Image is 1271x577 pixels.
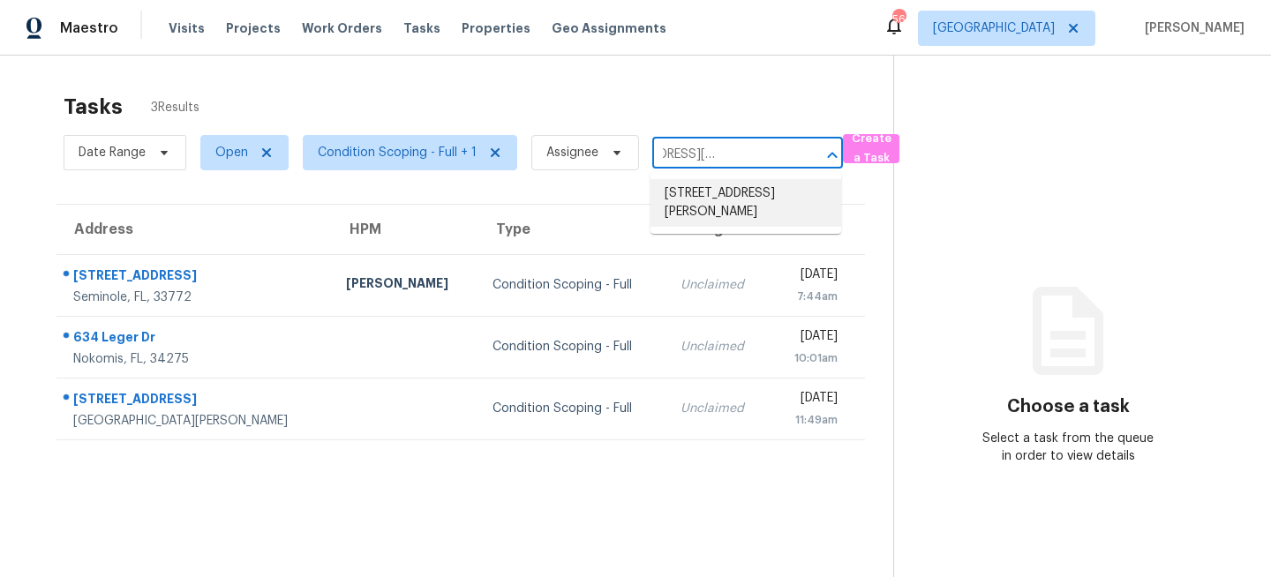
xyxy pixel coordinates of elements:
[681,338,756,356] div: Unclaimed
[493,400,652,417] div: Condition Scoping - Full
[318,144,477,161] span: Condition Scoping - Full + 1
[552,19,666,37] span: Geo Assignments
[73,266,318,288] div: [STREET_ADDRESS]
[784,266,838,288] div: [DATE]
[784,411,838,429] div: 11:49am
[151,99,199,116] span: 3 Results
[651,179,841,227] li: [STREET_ADDRESS][PERSON_NAME]
[933,19,1055,37] span: [GEOGRAPHIC_DATA]
[215,144,248,161] span: Open
[73,390,318,412] div: [STREET_ADDRESS]
[493,276,652,294] div: Condition Scoping - Full
[346,274,464,296] div: [PERSON_NAME]
[302,19,382,37] span: Work Orders
[332,205,478,254] th: HPM
[73,288,318,306] div: Seminole, FL, 33772
[56,205,332,254] th: Address
[843,134,899,163] button: Create a Task
[1007,398,1130,416] h3: Choose a task
[73,328,318,350] div: 634 Leger Dr
[784,349,838,367] div: 10:01am
[892,11,905,28] div: 56
[169,19,205,37] span: Visits
[981,430,1156,465] div: Select a task from the queue in order to view details
[79,144,146,161] span: Date Range
[784,288,838,305] div: 7:44am
[784,389,838,411] div: [DATE]
[784,327,838,349] div: [DATE]
[73,350,318,368] div: Nokomis, FL, 34275
[652,141,793,169] input: Search by address
[681,400,756,417] div: Unclaimed
[226,19,281,37] span: Projects
[73,412,318,430] div: [GEOGRAPHIC_DATA][PERSON_NAME]
[1138,19,1245,37] span: [PERSON_NAME]
[820,143,845,168] button: Close
[546,144,598,161] span: Assignee
[403,22,440,34] span: Tasks
[60,19,118,37] span: Maestro
[852,129,891,169] span: Create a Task
[462,19,530,37] span: Properties
[478,205,666,254] th: Type
[681,276,756,294] div: Unclaimed
[493,338,652,356] div: Condition Scoping - Full
[64,98,123,116] h2: Tasks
